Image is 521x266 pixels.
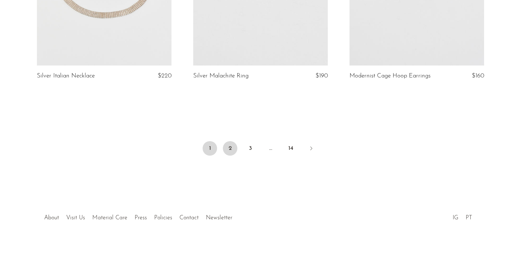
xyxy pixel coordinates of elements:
a: About [44,215,59,221]
ul: Social Medias [449,209,476,223]
a: Modernist Cage Hoop Earrings [350,73,431,79]
span: $220 [158,73,171,79]
a: 3 [243,141,258,156]
a: Next [304,141,318,157]
span: $160 [472,73,484,79]
a: Policies [154,215,172,221]
span: … [263,141,278,156]
ul: Quick links [41,209,236,223]
a: Visit Us [66,215,85,221]
a: Silver Italian Necklace [37,73,95,79]
a: 2 [223,141,237,156]
a: Contact [179,215,199,221]
a: IG [453,215,458,221]
a: Silver Malachite Ring [193,73,249,79]
span: $190 [315,73,328,79]
a: PT [466,215,472,221]
a: Material Care [92,215,127,221]
a: Press [135,215,147,221]
span: 1 [203,141,217,156]
a: 14 [284,141,298,156]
